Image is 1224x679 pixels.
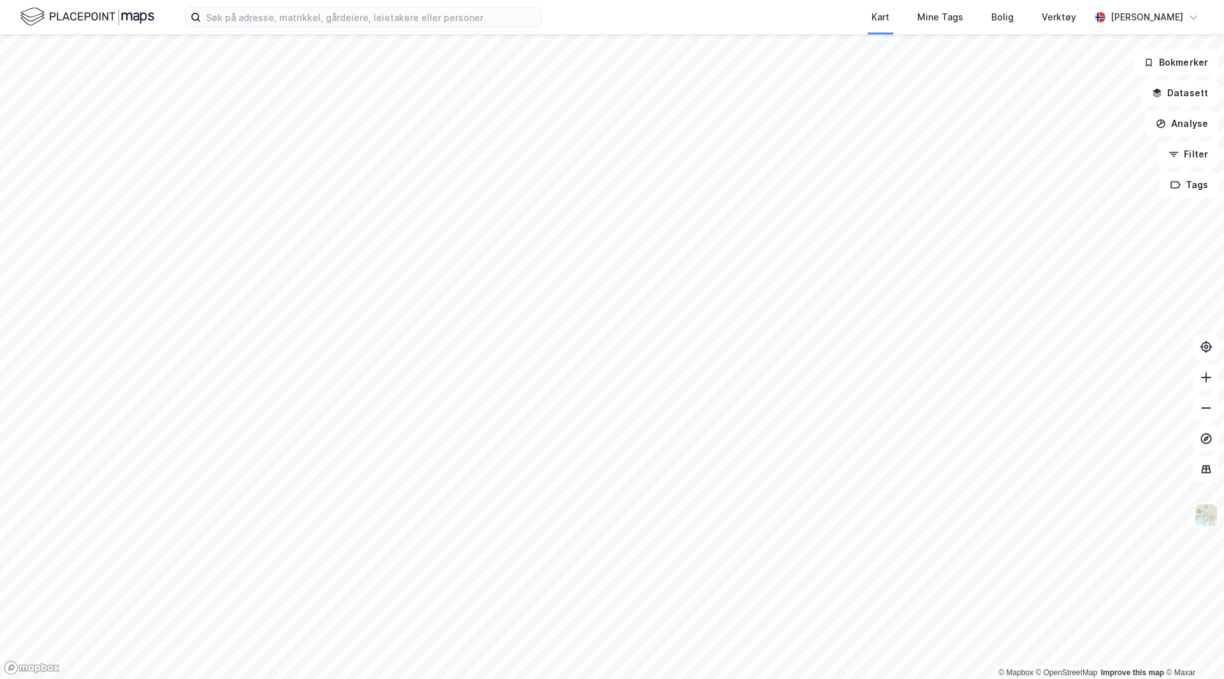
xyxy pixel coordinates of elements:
[1145,111,1219,136] button: Analyse
[1133,50,1219,75] button: Bokmerker
[1036,668,1098,677] a: OpenStreetMap
[1111,10,1183,25] div: [PERSON_NAME]
[991,10,1014,25] div: Bolig
[1042,10,1076,25] div: Verktøy
[1101,668,1164,677] a: Improve this map
[1160,618,1224,679] div: Kontrollprogram for chat
[1141,80,1219,106] button: Datasett
[4,661,60,675] a: Mapbox homepage
[201,8,541,27] input: Søk på adresse, matrikkel, gårdeiere, leietakere eller personer
[1160,172,1219,198] button: Tags
[1158,142,1219,167] button: Filter
[1194,503,1218,527] img: Z
[917,10,963,25] div: Mine Tags
[998,668,1033,677] a: Mapbox
[20,6,154,28] img: logo.f888ab2527a4732fd821a326f86c7f29.svg
[1160,618,1224,679] iframe: Chat Widget
[871,10,889,25] div: Kart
